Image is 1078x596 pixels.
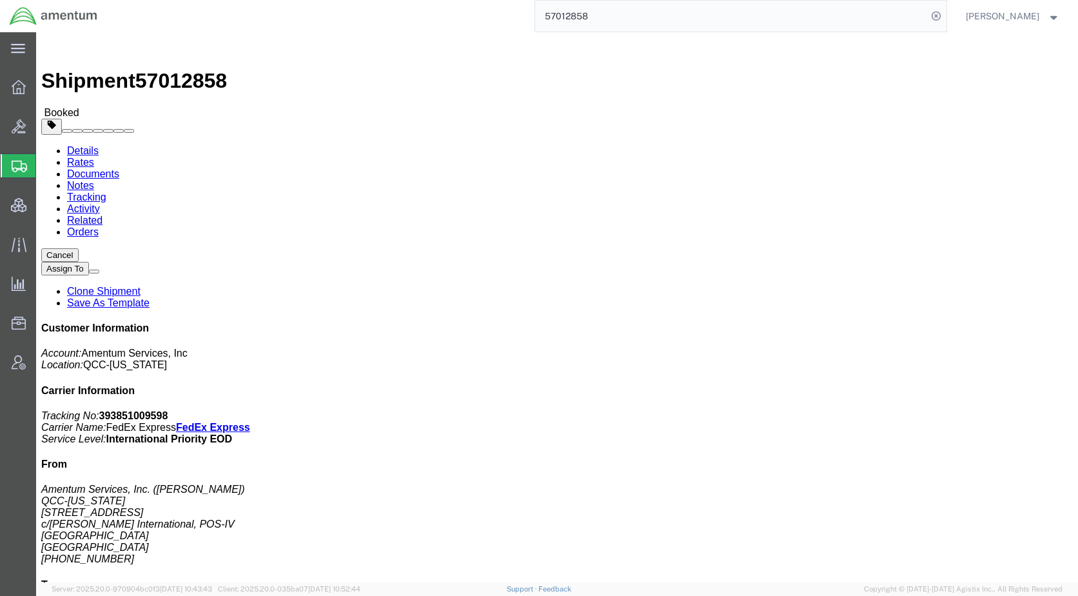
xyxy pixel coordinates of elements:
[535,1,927,32] input: Search for shipment number, reference number
[538,585,571,593] a: Feedback
[36,32,1078,582] iframe: FS Legacy Container
[218,585,360,593] span: Client: 2025.20.0-035ba07
[966,9,1039,23] span: Kent Gilman
[965,8,1061,24] button: [PERSON_NAME]
[507,585,539,593] a: Support
[9,6,98,26] img: logo
[52,585,212,593] span: Server: 2025.20.0-970904bc0f3
[160,585,212,593] span: [DATE] 10:43:43
[308,585,360,593] span: [DATE] 10:52:44
[864,584,1063,595] span: Copyright © [DATE]-[DATE] Agistix Inc., All Rights Reserved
